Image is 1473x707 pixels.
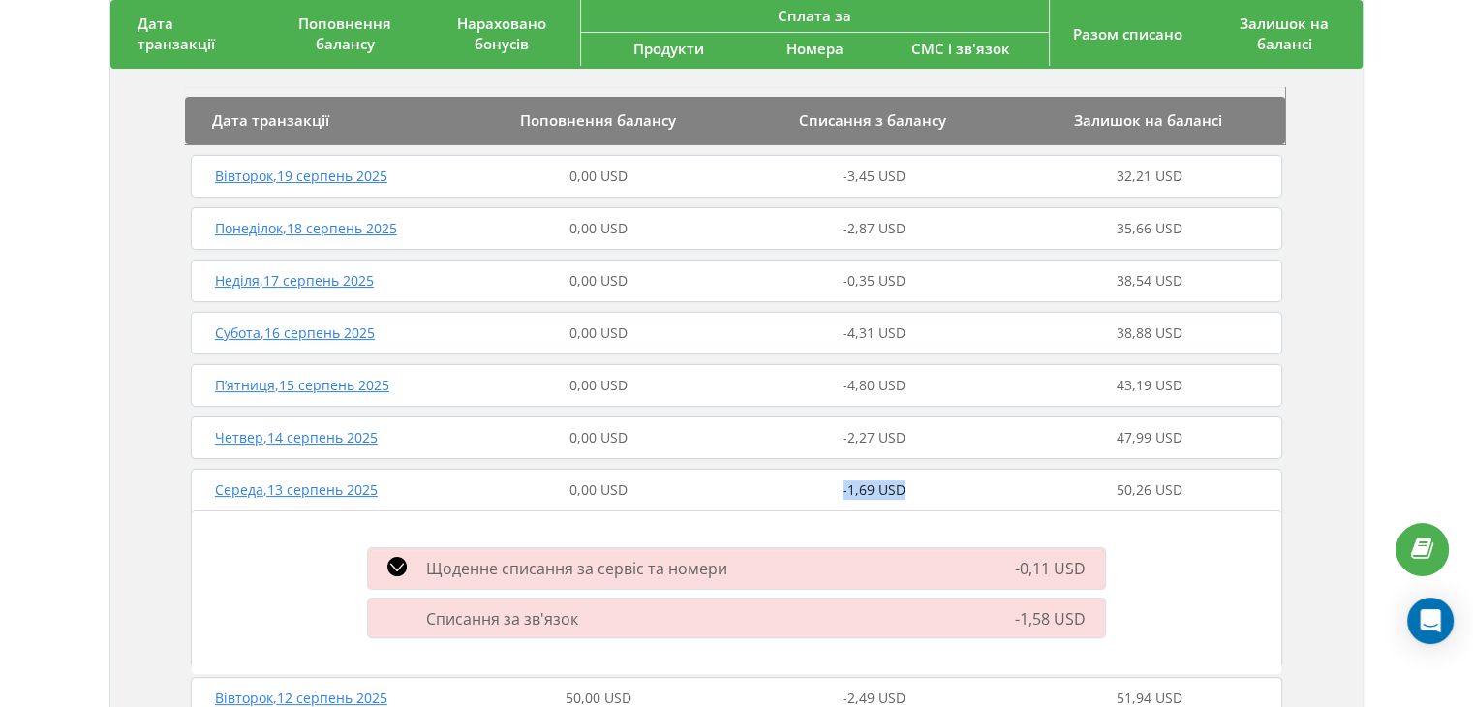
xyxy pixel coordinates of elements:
span: Разом списано [1073,24,1182,44]
span: -4,31 USD [843,323,905,342]
span: СМС і зв'язок [911,39,1010,58]
span: 0,00 USD [569,480,628,499]
span: Продукти [633,39,704,58]
span: Сплата за [778,6,851,25]
span: Понеділок , 18 серпень 2025 [215,219,397,237]
span: Списання за зв'язок [426,608,578,630]
span: 0,00 USD [569,428,628,446]
span: -2,87 USD [843,219,905,237]
span: -1,69 USD [843,480,905,499]
span: 0,00 USD [569,167,628,185]
span: 38,54 USD [1117,271,1182,290]
span: 32,21 USD [1117,167,1182,185]
span: Залишок на балансі [1240,14,1329,53]
span: П’ятниця , 15 серпень 2025 [215,376,389,394]
span: Середа , 13 серпень 2025 [215,480,378,499]
span: Поповнення балансу [520,110,676,130]
span: Неділя , 17 серпень 2025 [215,271,374,290]
span: 43,19 USD [1117,376,1182,394]
span: 0,00 USD [569,219,628,237]
span: -0,35 USD [843,271,905,290]
span: Вівторок , 19 серпень 2025 [215,167,387,185]
span: 0,00 USD [569,323,628,342]
span: 50,26 USD [1117,480,1182,499]
span: Вівторок , 12 серпень 2025 [215,689,387,707]
span: Номера [786,39,844,58]
span: 50,00 USD [566,689,631,707]
span: -2,27 USD [843,428,905,446]
span: Нараховано бонусів [457,14,546,53]
span: Списання з балансу [799,110,946,130]
span: 51,94 USD [1117,689,1182,707]
span: -3,45 USD [843,167,905,185]
span: Дата транзакції [138,14,215,53]
span: -0,11 USD [1015,558,1086,579]
span: Дата транзакції [212,110,329,130]
span: 38,88 USD [1117,323,1182,342]
span: 35,66 USD [1117,219,1182,237]
span: -4,80 USD [843,376,905,394]
span: Субота , 16 серпень 2025 [215,323,375,342]
span: Четвер , 14 серпень 2025 [215,428,378,446]
span: -2,49 USD [843,689,905,707]
span: 0,00 USD [569,376,628,394]
span: Поповнення балансу [298,14,391,53]
span: Залишок на балансі [1074,110,1222,130]
span: 0,00 USD [569,271,628,290]
span: 47,99 USD [1117,428,1182,446]
div: Open Intercom Messenger [1407,598,1454,644]
span: -1,58 USD [1015,608,1086,630]
span: Щоденне списання за сервіс та номери [426,558,727,579]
